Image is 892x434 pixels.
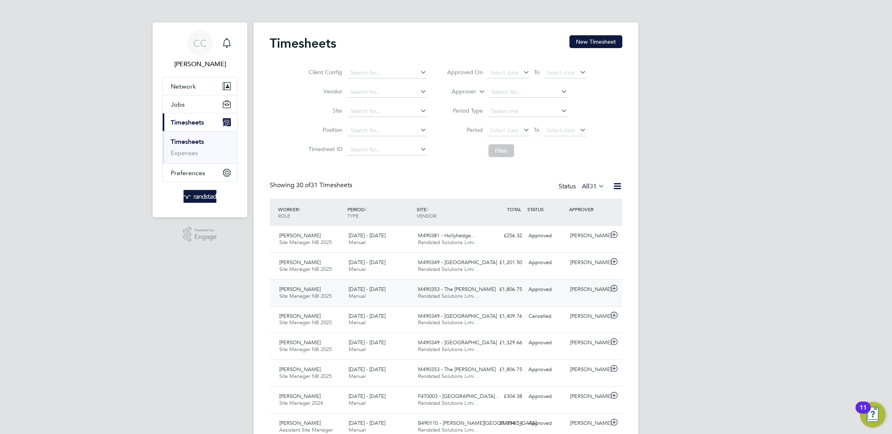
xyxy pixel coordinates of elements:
span: [DATE] - [DATE] [349,232,385,239]
span: Site Manager NB 2025 [279,266,332,273]
span: Manual [349,319,366,326]
span: Site Manager NB 2025 [279,319,332,326]
input: Select one [488,106,567,117]
div: WORKER [276,202,345,223]
span: TYPE [347,212,359,219]
div: Approved [525,336,567,349]
img: randstad-logo-retina.png [184,190,217,203]
label: Position [306,126,342,133]
div: Timesheets [163,131,237,164]
span: ROLE [278,212,290,219]
div: [PERSON_NAME] [567,390,609,403]
label: Vendor [306,88,342,95]
div: SITE [415,202,484,223]
label: All [582,182,605,190]
span: Manual [349,400,366,406]
input: Search for... [348,67,427,79]
span: Randstad Solutions Limi… [418,426,479,433]
span: Randstad Solutions Limi… [418,266,479,273]
span: Engage [194,234,217,240]
span: TOTAL [507,206,521,212]
span: 30 of [296,181,311,189]
span: Powered by [194,227,217,234]
span: Randstad Solutions Limi… [418,239,479,246]
span: Preferences [171,169,205,177]
span: Randstad Solutions Limi… [418,400,479,406]
span: [PERSON_NAME] [279,286,321,293]
input: Search for... [488,87,567,98]
span: M490349 - [GEOGRAPHIC_DATA] [418,259,497,266]
label: Client Config [306,69,342,76]
button: Network [163,77,237,95]
div: [PERSON_NAME] [567,256,609,269]
span: Randstad Solutions Limi… [418,373,479,379]
div: £1,329.66 [484,336,525,349]
span: Site Manager NB 2025 [279,373,332,379]
span: M490353 - The [PERSON_NAME] [418,366,496,373]
span: [DATE] - [DATE] [349,313,385,319]
span: Manual [349,239,366,246]
div: Approved [525,256,567,269]
span: / [299,206,300,212]
span: [PERSON_NAME] [279,339,321,346]
span: Select date [546,69,575,76]
span: Site Manager NB 2025 [279,239,332,246]
div: Approved [525,390,567,403]
span: [PERSON_NAME] [279,393,321,400]
button: Jobs [163,95,237,113]
span: [PERSON_NAME] [279,313,321,319]
span: M490381 - Hollyhedge… [418,232,476,239]
button: Timesheets [163,113,237,131]
div: [PERSON_NAME] [567,417,609,430]
a: Expenses [171,149,198,157]
span: Site Manager 2024 [279,400,323,406]
span: Randstad Solutions Limi… [418,346,479,353]
div: Approved [525,363,567,376]
span: / [426,206,428,212]
label: Period Type [447,107,483,114]
span: To [531,67,542,77]
input: Search for... [348,106,427,117]
a: Go to home page [162,190,238,203]
div: £1,409.76 [484,310,525,323]
button: Open Resource Center, 11 new notifications [860,402,886,428]
span: Manual [349,293,366,299]
button: New Timesheet [569,35,622,48]
span: [DATE] - [DATE] [349,366,385,373]
span: Manual [349,373,366,379]
span: B490110 - [PERSON_NAME][GEOGRAPHIC_DATA] [418,420,537,426]
label: Site [306,107,342,114]
span: Site Manager NB 2025 [279,346,332,353]
div: 11 [860,408,867,418]
div: Status [559,181,606,192]
a: Timesheets [171,138,204,145]
div: £1,534.14 [484,417,525,430]
span: [DATE] - [DATE] [349,259,385,266]
div: £304.38 [484,390,525,403]
label: Timesheet ID [306,145,342,153]
span: Site Manager NB 2025 [279,293,332,299]
span: Select date [546,127,575,134]
div: Approved [525,417,567,430]
div: £1,806.75 [484,363,525,376]
span: / [365,206,366,212]
div: STATUS [525,202,567,216]
span: Manual [349,266,366,273]
span: M490353 - The [PERSON_NAME] [418,286,496,293]
span: To [531,125,542,135]
span: [DATE] - [DATE] [349,286,385,293]
input: Search for... [348,125,427,136]
div: PERIOD [345,202,415,223]
span: 31 Timesheets [296,181,352,189]
span: Manual [349,426,366,433]
div: [PERSON_NAME] [567,310,609,323]
span: Randstad Solutions Limi… [418,293,479,299]
div: [PERSON_NAME] [567,336,609,349]
label: Period [447,126,483,133]
label: Approved On [447,69,483,76]
div: [PERSON_NAME] [567,229,609,242]
span: Select date [490,69,519,76]
a: Powered byEngage [183,227,217,242]
span: M490349 - [GEOGRAPHIC_DATA] [418,339,497,346]
span: [DATE] - [DATE] [349,393,385,400]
